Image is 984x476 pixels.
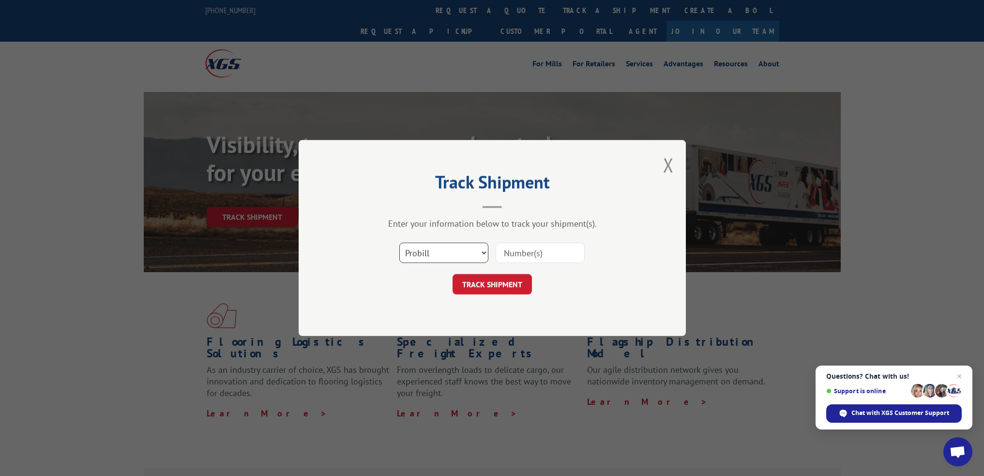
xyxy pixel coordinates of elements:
button: TRACK SHIPMENT [453,274,532,294]
span: Close chat [954,370,965,382]
div: Chat with XGS Customer Support [826,404,962,423]
span: Support is online [826,387,908,395]
span: Questions? Chat with us! [826,372,962,380]
input: Number(s) [496,243,585,263]
h2: Track Shipment [347,175,637,194]
div: Open chat [943,437,972,466]
span: Chat with XGS Customer Support [851,409,949,417]
div: Enter your information below to track your shipment(s). [347,218,637,229]
button: Close modal [663,152,674,178]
